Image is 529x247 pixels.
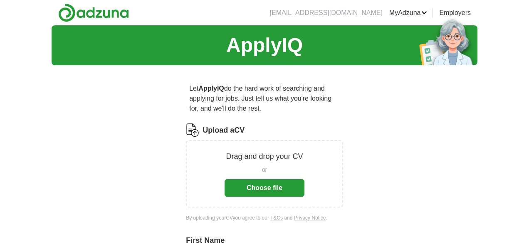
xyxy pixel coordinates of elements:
strong: ApplyIQ [198,85,224,92]
h1: ApplyIQ [226,30,303,60]
img: CV Icon [186,123,199,137]
a: Privacy Notice [294,215,326,221]
span: or [262,165,267,174]
p: Let do the hard work of searching and applying for jobs. Just tell us what you're looking for, an... [186,80,343,117]
label: Upload a CV [203,125,245,136]
img: Adzuna logo [58,3,129,22]
a: Employers [439,8,471,18]
div: By uploading your CV you agree to our and . [186,214,343,222]
button: Choose file [225,179,304,197]
a: T&Cs [270,215,283,221]
li: [EMAIL_ADDRESS][DOMAIN_NAME] [270,8,383,18]
a: MyAdzuna [389,8,428,18]
label: First Name [186,235,343,246]
p: Drag and drop your CV [226,151,303,162]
